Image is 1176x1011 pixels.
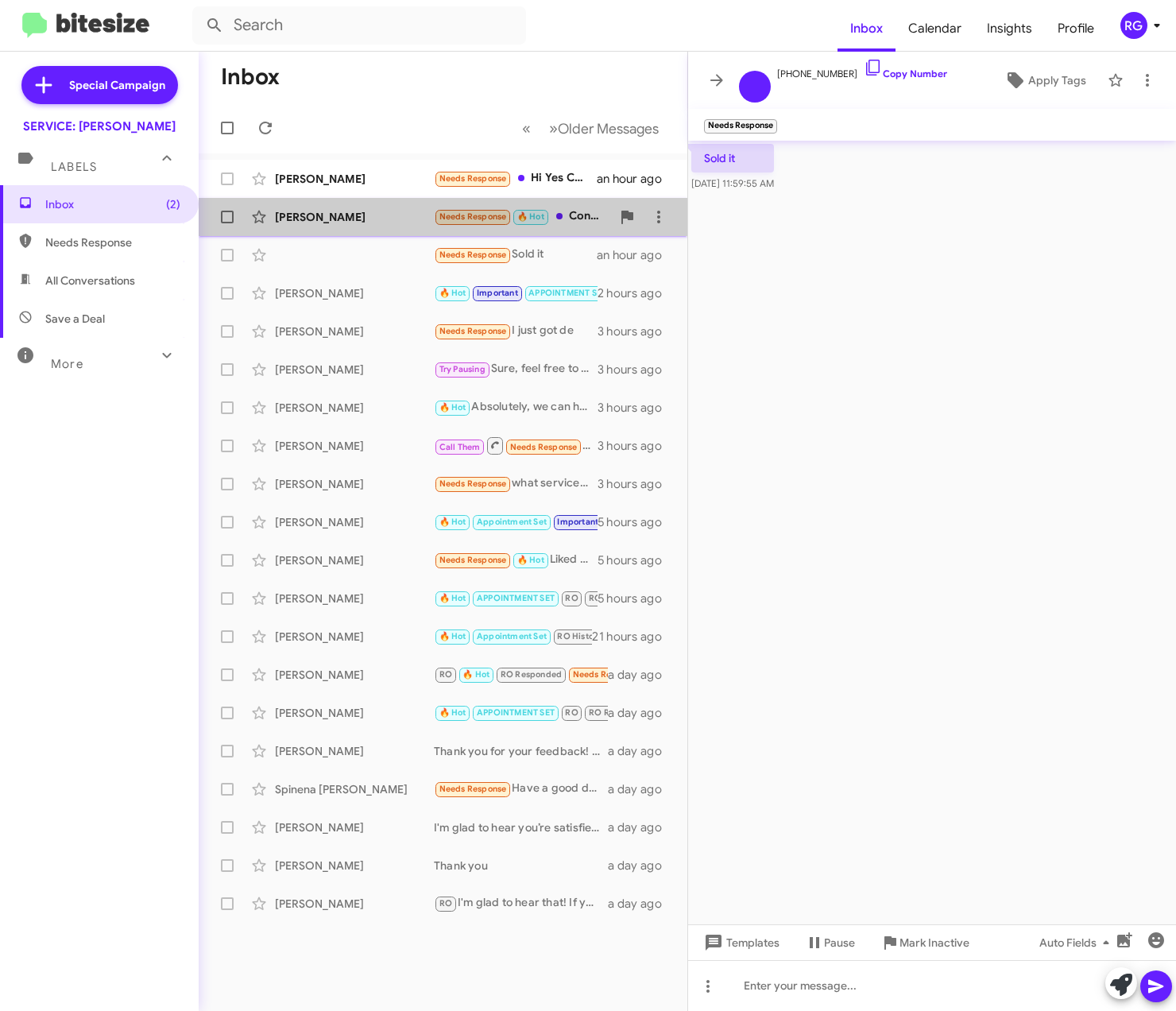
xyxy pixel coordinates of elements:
[23,118,176,134] div: SERVICE: [PERSON_NAME]
[598,514,675,530] div: 5 hours ago
[275,667,434,683] div: [PERSON_NAME]
[275,591,434,606] div: [PERSON_NAME]
[45,196,180,212] span: Inbox
[557,517,598,527] span: Important
[434,894,608,912] div: I'm glad to hear that! If you need to schedule your next service or have any questions, feel free...
[477,288,518,298] span: Important
[439,326,507,336] span: Needs Response
[1045,6,1107,52] span: Profile
[45,234,180,250] span: Needs Response
[868,928,982,957] button: Mark Inactive
[439,250,507,260] span: Needs Response
[275,629,434,645] div: [PERSON_NAME]
[974,6,1045,52] a: Insights
[597,247,675,263] div: an hour ago
[439,784,507,794] span: Needs Response
[522,118,531,138] span: «
[701,928,779,957] span: Templates
[439,288,466,298] span: 🔥 Hot
[439,669,452,680] span: RO
[598,438,675,454] div: 3 hours ago
[608,819,675,835] div: a day ago
[896,6,974,52] a: Calendar
[45,273,135,289] span: All Conversations
[864,68,947,79] a: Copy Number
[598,285,675,301] div: 2 hours ago
[434,627,592,645] div: You're welcome! Looking forward to seeing you on [DATE] 8 AM. Safe travels until then!
[21,66,178,104] a: Special Campaign
[1039,928,1116,957] span: Auto Fields
[439,631,466,641] span: 🔥 Hot
[45,311,105,327] span: Save a Deal
[477,707,555,718] span: APPOINTMENT SET
[477,631,547,641] span: Appointment Set
[434,780,608,798] div: Have a good day Sir !
[528,288,606,298] span: APPOINTMENT SET
[1027,928,1128,957] button: Auto Fields
[275,323,434,339] div: [PERSON_NAME]
[434,858,608,873] div: Thank you
[275,209,434,225] div: [PERSON_NAME]
[439,593,466,603] span: 🔥 Hot
[434,169,597,188] div: Hi Yes Can we do a weekend? And can you please sign me up for a loaner I don't live in [GEOGRAPHI...
[439,517,466,527] span: 🔥 Hot
[513,112,668,145] nav: Page navigation example
[608,667,675,683] div: a day ago
[792,928,868,957] button: Pause
[166,196,180,212] span: (2)
[589,593,650,603] span: RO Responded
[192,6,526,45] input: Search
[275,819,434,835] div: [PERSON_NAME]
[1028,66,1086,95] span: Apply Tags
[434,703,608,722] div: You're welcome! We're glad to hear that you had an excellent experience. If you need any further ...
[517,211,544,222] span: 🔥 Hot
[462,669,489,680] span: 🔥 Hot
[1107,12,1159,39] button: RG
[434,819,608,835] div: I'm glad to hear you’re satisfied! If you need any future maintenance or repairs, feel free to re...
[838,6,896,52] span: Inbox
[275,858,434,873] div: [PERSON_NAME]
[275,476,434,492] div: [PERSON_NAME]
[598,400,675,416] div: 3 hours ago
[434,246,597,264] div: Sold it
[608,705,675,721] div: a day ago
[434,743,608,759] div: Thank you for your feedback! If you need any future maintenance or repairs, feel free to reach ou...
[439,442,481,452] span: Call Them
[989,66,1100,95] button: Apply Tags
[275,705,434,721] div: [PERSON_NAME]
[439,707,466,718] span: 🔥 Hot
[275,362,434,378] div: [PERSON_NAME]
[275,400,434,416] div: [PERSON_NAME]
[275,285,434,301] div: [PERSON_NAME]
[477,593,555,603] span: APPOINTMENT SET
[824,928,855,957] span: Pause
[434,665,608,684] div: Got it. What kind of tires are they?
[51,160,97,174] span: Labels
[477,517,547,527] span: Appointment Set
[691,177,774,189] span: [DATE] 11:59:55 AM
[565,593,578,603] span: RO
[557,631,604,641] span: RO Historic
[513,112,540,145] button: Previous
[69,77,165,93] span: Special Campaign
[608,896,675,912] div: a day ago
[549,118,558,138] span: »
[899,928,969,957] span: Mark Inactive
[439,173,507,184] span: Needs Response
[439,898,452,908] span: RO
[439,211,507,222] span: Needs Response
[434,551,598,569] div: Liked “I'm glad to hear that you were satisfied with the service and that your experience was pos...
[598,323,675,339] div: 3 hours ago
[275,171,434,187] div: [PERSON_NAME]
[439,478,507,489] span: Needs Response
[598,591,675,606] div: 5 hours ago
[597,171,675,187] div: an hour ago
[598,362,675,378] div: 3 hours ago
[434,589,598,607] div: Le gustó “You're welcome! If you need any more assistance or want to schedule future services, ju...
[608,781,675,797] div: a day ago
[565,707,578,718] span: RO
[275,896,434,912] div: [PERSON_NAME]
[592,629,675,645] div: 21 hours ago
